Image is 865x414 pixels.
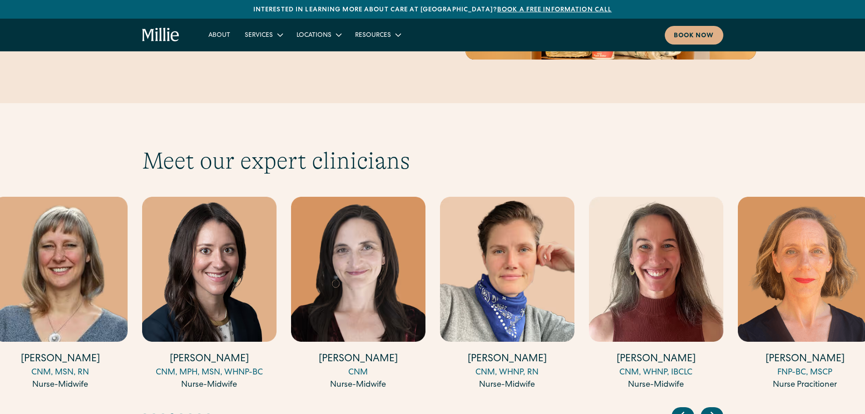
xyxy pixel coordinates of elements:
[297,31,331,40] div: Locations
[291,367,425,379] div: CNM
[142,197,277,391] a: [PERSON_NAME]CNM, MPH, MSN, WHNP-BCNurse-Midwife
[142,197,277,393] div: 7 / 17
[201,27,237,42] a: About
[142,28,180,42] a: home
[440,353,574,367] h4: [PERSON_NAME]
[291,197,425,393] div: 8 / 17
[589,197,723,391] a: [PERSON_NAME]CNM, WHNP, IBCLCNurse-Midwife
[291,197,425,391] a: [PERSON_NAME]CNMNurse-Midwife
[589,367,723,379] div: CNM, WHNP, IBCLC
[245,31,273,40] div: Services
[440,197,574,393] div: 9 / 17
[589,379,723,391] div: Nurse-Midwife
[142,367,277,379] div: CNM, MPH, MSN, WHNP-BC
[665,26,723,45] a: Book now
[348,27,407,42] div: Resources
[589,197,723,393] div: 10 / 17
[440,367,574,379] div: CNM, WHNP, RN
[142,353,277,367] h4: [PERSON_NAME]
[440,379,574,391] div: Nurse-Midwife
[440,197,574,391] a: [PERSON_NAME]CNM, WHNP, RNNurse-Midwife
[497,7,612,13] a: Book a free information call
[355,31,391,40] div: Resources
[142,147,723,175] h2: Meet our expert clinicians
[142,379,277,391] div: Nurse-Midwife
[291,353,425,367] h4: [PERSON_NAME]
[291,379,425,391] div: Nurse-Midwife
[674,31,714,41] div: Book now
[289,27,348,42] div: Locations
[589,353,723,367] h4: [PERSON_NAME]
[237,27,289,42] div: Services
